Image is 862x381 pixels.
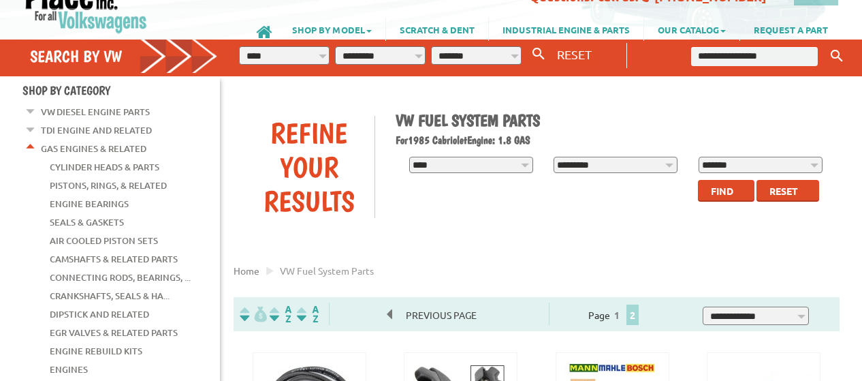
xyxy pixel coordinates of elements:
[711,185,733,197] span: Find
[740,18,842,41] a: REQUEST A PART
[41,121,152,139] a: TDI Engine and Related
[557,47,592,61] span: RESET
[50,213,124,231] a: Seals & Gaskets
[611,309,623,321] a: 1
[50,287,170,305] a: Crankshafts, Seals & Ha...
[50,324,178,341] a: EGR Valves & Related Parts
[644,18,739,41] a: OUR CATALOG
[280,264,374,277] span: VW fuel system parts
[698,180,754,202] button: Find
[30,46,218,66] h4: Search by VW
[527,44,550,64] button: Search By VW...
[50,232,158,249] a: Air Cooled Piston Sets
[50,361,88,378] a: Engines
[756,180,819,202] button: Reset
[386,18,488,41] a: SCRATCH & DENT
[22,83,220,97] h4: Shop By Category
[827,45,847,67] button: Keyword Search
[769,185,798,197] span: Reset
[626,305,639,325] span: 2
[294,306,321,322] img: Sort by Sales Rank
[240,306,267,322] img: filterpricelow.svg
[244,116,374,218] div: Refine Your Results
[50,158,159,176] a: Cylinder Heads & Parts
[41,140,146,157] a: Gas Engines & Related
[396,134,830,147] h2: 1985 Cabriolet
[41,103,150,121] a: VW Diesel Engine Parts
[467,134,530,147] span: Engine: 1.8 GAS
[489,18,643,41] a: INDUSTRIAL ENGINE & PARTS
[552,44,597,64] button: RESET
[396,134,408,147] span: For
[549,303,679,325] div: Page
[50,195,129,213] a: Engine Bearings
[234,264,259,277] a: Home
[50,250,178,268] a: Camshafts & Related Parts
[50,177,167,194] a: Pistons, Rings, & Related
[50,342,142,360] a: Engine Rebuild Kits
[267,306,294,322] img: Sort by Headline
[50,305,149,323] a: Dipstick and Related
[392,305,490,325] span: Previous Page
[387,309,490,321] a: Previous Page
[50,269,191,286] a: Connecting Rods, Bearings, ...
[396,110,830,130] h1: VW Fuel System Parts
[278,18,385,41] a: SHOP BY MODEL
